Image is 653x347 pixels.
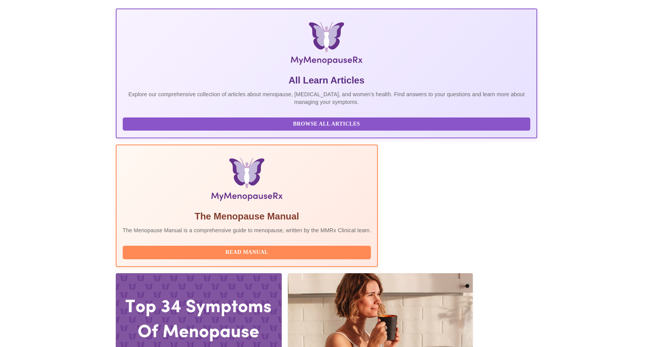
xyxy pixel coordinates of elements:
[123,248,373,255] a: Read Manual
[123,117,530,131] button: Browse All Articles
[123,90,530,106] p: Explore our comprehensive collection of articles about menopause, [MEDICAL_DATA], and women's hea...
[123,74,530,87] h5: All Learn Articles
[162,158,332,204] img: Menopause Manual
[123,226,371,234] p: The Menopause Manual is a comprehensive guide to menopause, written by the MMRx Clinical team.
[130,248,364,257] span: Read Manual
[123,120,532,127] a: Browse All Articles
[123,246,371,259] button: Read Manual
[130,119,523,129] span: Browse All Articles
[123,210,371,223] h5: The Menopause Manual
[186,22,467,68] img: MyMenopauseRx Logo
